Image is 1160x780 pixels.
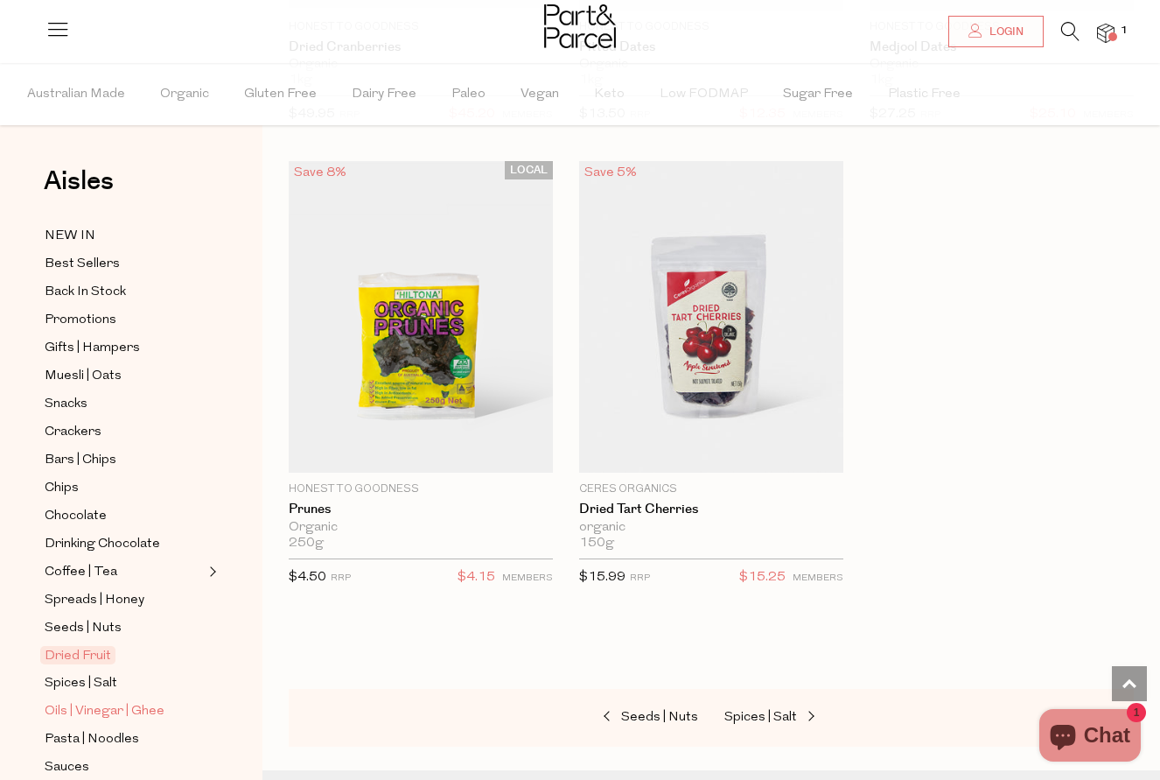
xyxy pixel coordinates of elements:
span: Seeds | Nuts [621,711,698,724]
span: Aisles [44,162,114,200]
a: Seeds | Nuts [523,706,698,729]
img: Part&Parcel [544,4,616,48]
span: Login [985,25,1024,39]
span: 1 [1116,23,1132,39]
span: $4.50 [289,571,326,584]
span: Sugar Free [783,64,853,125]
small: MEMBERS [502,573,553,583]
p: Ceres Organics [579,481,843,497]
a: Chips [45,477,204,499]
small: RRP [331,573,351,583]
a: Dried Fruit [45,645,204,666]
span: 250g [289,536,324,552]
span: $15.25 [739,566,786,589]
span: Dairy Free [352,64,416,125]
a: Back In Stock [45,281,204,303]
a: Muesli | Oats [45,365,204,387]
a: Spices | Salt [724,706,899,729]
a: Crackers [45,421,204,443]
span: Coffee | Tea [45,562,117,583]
a: Aisles [44,168,114,212]
a: Pasta | Noodles [45,728,204,750]
span: Keto [594,64,625,125]
span: Paleo [451,64,486,125]
span: Oils | Vinegar | Ghee [45,701,164,722]
a: Chocolate [45,505,204,527]
span: Best Sellers [45,254,120,275]
span: Vegan [521,64,559,125]
small: MEMBERS [793,573,843,583]
img: Dried Tart Cherries [579,161,843,473]
img: Prunes [289,161,553,473]
span: Seeds | Nuts [45,618,122,639]
span: Crackers [45,422,101,443]
a: 1 [1097,24,1115,42]
a: Spreads | Honey [45,589,204,611]
span: Spices | Salt [45,673,117,694]
p: Honest to Goodness [289,481,553,497]
a: Coffee | Tea [45,561,204,583]
span: Drinking Chocolate [45,534,160,555]
span: Promotions [45,310,116,331]
div: Save 5% [579,161,642,185]
span: Bars | Chips [45,450,116,471]
div: organic [579,520,843,536]
a: Spices | Salt [45,672,204,694]
small: RRP [630,573,650,583]
span: Back In Stock [45,282,126,303]
a: Oils | Vinegar | Ghee [45,700,204,722]
a: Promotions [45,309,204,331]
a: Best Sellers [45,253,204,275]
a: Drinking Chocolate [45,533,204,555]
span: $15.99 [579,571,625,584]
inbox-online-store-chat: Shopify online store chat [1034,709,1146,766]
span: Chips [45,478,79,499]
span: 150g [579,536,614,552]
div: Save 8% [289,161,352,185]
span: Gifts | Hampers [45,338,140,359]
span: Dried Fruit [40,646,115,664]
a: Dried Tart Cherries [579,502,843,517]
div: Organic [289,520,553,536]
a: Gifts | Hampers [45,337,204,359]
span: Spices | Salt [724,711,797,724]
a: Sauces [45,756,204,778]
span: Muesli | Oats [45,366,122,387]
a: Prunes [289,502,553,517]
span: Low FODMAP [660,64,748,125]
span: LOCAL [505,161,553,179]
span: Organic [160,64,209,125]
span: Plastic Free [888,64,961,125]
span: Pasta | Noodles [45,729,139,750]
a: Login [948,16,1044,47]
a: NEW IN [45,225,204,247]
span: Sauces [45,757,89,778]
span: Australian Made [27,64,125,125]
a: Bars | Chips [45,449,204,471]
button: Expand/Collapse Coffee | Tea [205,561,217,582]
a: Snacks [45,393,204,415]
span: Chocolate [45,506,107,527]
span: NEW IN [45,226,95,247]
span: Spreads | Honey [45,590,144,611]
span: Gluten Free [244,64,317,125]
span: $4.15 [458,566,495,589]
a: Seeds | Nuts [45,617,204,639]
span: Snacks [45,394,87,415]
